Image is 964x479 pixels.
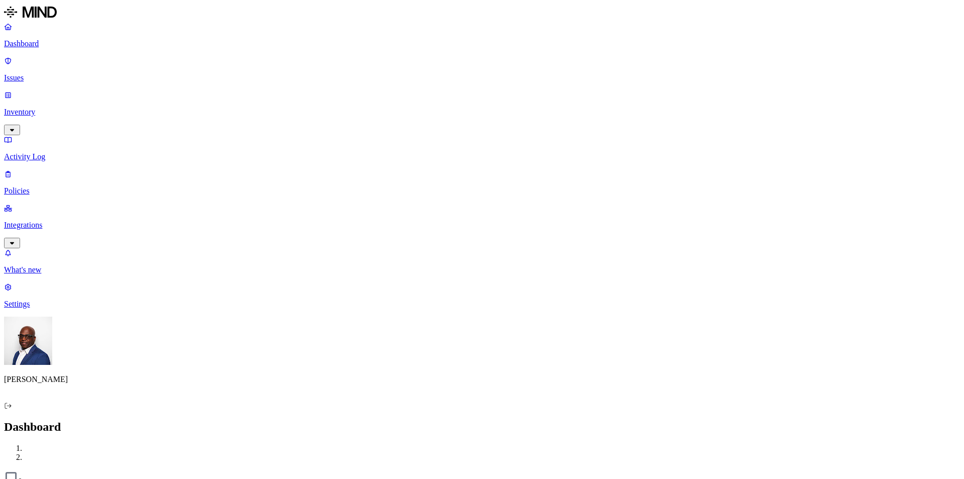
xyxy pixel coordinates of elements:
a: MIND [4,4,960,22]
p: Integrations [4,221,960,230]
img: MIND [4,4,57,20]
a: Integrations [4,204,960,247]
img: Gregory Thomas [4,317,52,365]
h2: Dashboard [4,420,960,434]
p: Dashboard [4,39,960,48]
p: Inventory [4,108,960,117]
p: Issues [4,73,960,82]
a: What's new [4,248,960,274]
a: Policies [4,169,960,196]
p: Activity Log [4,152,960,161]
a: Activity Log [4,135,960,161]
p: Policies [4,186,960,196]
a: Issues [4,56,960,82]
a: Settings [4,282,960,309]
a: Dashboard [4,22,960,48]
p: Settings [4,300,960,309]
a: Inventory [4,90,960,134]
p: What's new [4,265,960,274]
